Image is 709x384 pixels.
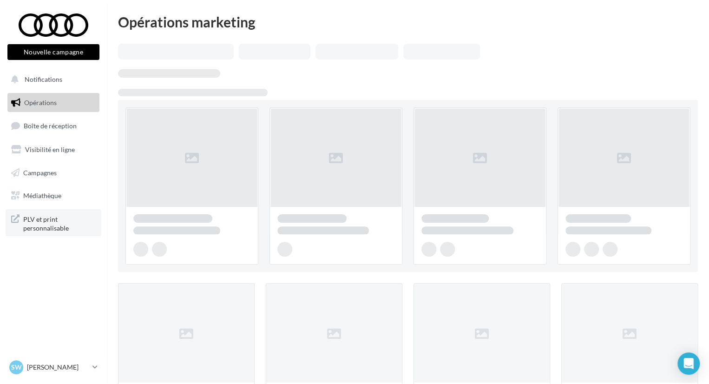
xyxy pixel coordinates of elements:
[27,363,89,372] p: [PERSON_NAME]
[23,192,61,199] span: Médiathèque
[7,358,99,376] a: SW [PERSON_NAME]
[23,168,57,176] span: Campagnes
[6,70,98,89] button: Notifications
[6,93,101,113] a: Opérations
[23,213,96,233] span: PLV et print personnalisable
[6,186,101,205] a: Médiathèque
[6,140,101,159] a: Visibilité en ligne
[6,163,101,183] a: Campagnes
[7,44,99,60] button: Nouvelle campagne
[25,146,75,153] span: Visibilité en ligne
[6,209,101,237] a: PLV et print personnalisable
[24,122,77,130] span: Boîte de réception
[118,15,698,29] div: Opérations marketing
[677,352,700,375] div: Open Intercom Messenger
[6,116,101,136] a: Boîte de réception
[11,363,22,372] span: SW
[24,99,57,106] span: Opérations
[25,75,62,83] span: Notifications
